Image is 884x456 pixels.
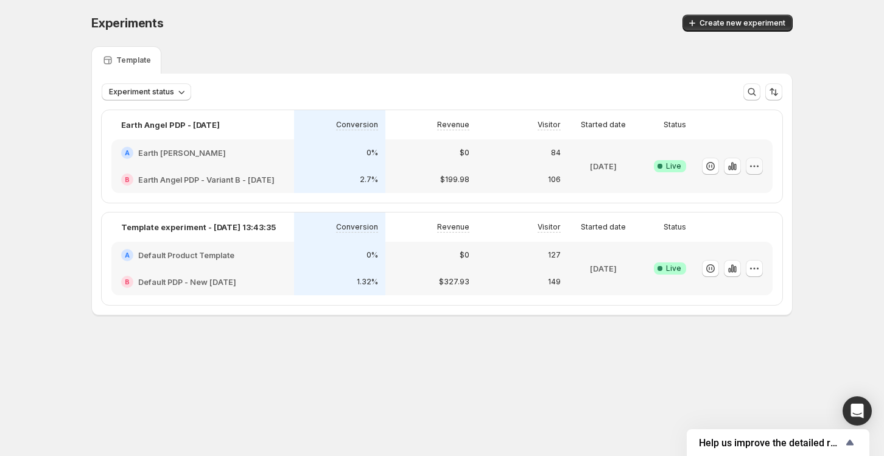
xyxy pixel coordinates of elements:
span: Help us improve the detailed report for A/B campaigns [699,437,843,449]
h2: Default PDP - New [DATE] [138,276,236,288]
p: Template experiment - [DATE] 13:43:35 [121,221,276,233]
button: Experiment status [102,83,191,100]
p: Visitor [538,222,561,232]
h2: Earth Angel PDP - Variant B - [DATE] [138,174,275,186]
h2: A [125,251,130,259]
p: [DATE] [590,262,617,275]
p: 1.32% [357,277,378,287]
div: Open Intercom Messenger [843,396,872,426]
p: 0% [367,250,378,260]
p: 127 [548,250,561,260]
p: Conversion [336,120,378,130]
p: Started date [581,222,626,232]
p: Status [664,222,686,232]
span: Create new experiment [700,18,785,28]
span: Experiment status [109,87,174,97]
span: Live [666,264,681,273]
p: 0% [367,148,378,158]
h2: B [125,176,130,183]
button: Show survey - Help us improve the detailed report for A/B campaigns [699,435,857,450]
p: 2.7% [360,175,378,184]
p: $0 [460,148,469,158]
p: $327.93 [439,277,469,287]
h2: B [125,278,130,286]
p: Revenue [437,120,469,130]
h2: A [125,149,130,156]
p: 106 [548,175,561,184]
p: Visitor [538,120,561,130]
button: Sort the results [765,83,782,100]
span: Live [666,161,681,171]
p: 84 [551,148,561,158]
p: Template [116,55,151,65]
button: Create new experiment [682,15,793,32]
p: Revenue [437,222,469,232]
h2: Earth [PERSON_NAME] [138,147,226,159]
p: $199.98 [440,175,469,184]
p: Started date [581,120,626,130]
p: Earth Angel PDP - [DATE] [121,119,220,131]
h2: Default Product Template [138,249,234,261]
p: Status [664,120,686,130]
p: Conversion [336,222,378,232]
p: 149 [548,277,561,287]
p: [DATE] [590,160,617,172]
p: $0 [460,250,469,260]
span: Experiments [91,16,164,30]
